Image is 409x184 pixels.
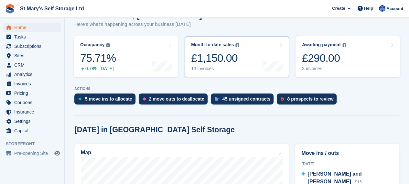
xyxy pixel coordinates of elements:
[14,98,53,107] span: Coupons
[3,79,61,88] a: menu
[80,42,104,48] div: Occupancy
[191,51,239,65] div: £1,150.00
[277,93,340,108] a: 8 prospects to review
[191,66,239,71] div: 13 invoices
[3,89,61,98] a: menu
[3,98,61,107] a: menu
[14,23,53,32] span: Home
[106,43,110,47] img: icon-info-grey-7440780725fd019a000dd9b08b2336e03edf1995a4989e88bcd33f0948082b44.svg
[281,97,284,101] img: prospect-51fa495bee0391a8d652442698ab0144808aea92771e9ea1ae160a38d050c398.svg
[17,3,87,14] a: St Mary's Self Storage Ltd
[379,5,385,12] img: Matthew Keenan
[81,150,91,156] h2: Map
[301,161,393,167] div: [DATE]
[74,36,178,77] a: Occupancy 75.71% 0.78% [DATE]
[302,42,341,48] div: Awaiting payment
[14,79,53,88] span: Invoices
[3,60,61,70] a: menu
[296,36,400,77] a: Awaiting payment £290.00 3 invoices
[364,5,373,12] span: Help
[3,149,61,158] a: menu
[14,126,53,135] span: Capital
[139,93,211,108] a: 2 move outs to deallocate
[386,5,403,12] span: Account
[74,21,202,28] p: Here's what's happening across your business [DATE]
[6,141,64,147] span: Storefront
[215,97,219,101] img: contract_signature_icon-13c848040528278c33f63329250d36e43548de30e8caae1d1a13099fd9432cc5.svg
[78,97,82,101] img: move_ins_to_allocate_icon-fdf77a2bb77ea45bf5b3d319d69a93e2d87916cf1d5bf7949dd705db3b84f3ca.svg
[80,66,116,71] div: 0.78% [DATE]
[14,51,53,60] span: Sites
[14,117,53,126] span: Settings
[14,32,53,41] span: Tasks
[74,87,399,91] p: ACTIONS
[302,66,346,71] div: 3 invoices
[3,107,61,116] a: menu
[14,149,53,158] span: Pre-opening Site
[3,70,61,79] a: menu
[222,96,271,102] div: 45 unsigned contracts
[287,96,333,102] div: 8 prospects to review
[302,51,346,65] div: £290.00
[53,149,61,157] a: Preview store
[332,5,345,12] span: Create
[3,51,61,60] a: menu
[3,117,61,126] a: menu
[235,43,239,47] img: icon-info-grey-7440780725fd019a000dd9b08b2336e03edf1995a4989e88bcd33f0948082b44.svg
[301,149,393,157] h2: Move ins / outs
[3,42,61,51] a: menu
[3,126,61,135] a: menu
[14,107,53,116] span: Insurance
[74,93,139,108] a: 5 move ins to allocate
[14,42,53,51] span: Subscriptions
[5,4,15,14] img: stora-icon-8386f47178a22dfd0bd8f6a31ec36ba5ce8667c1dd55bd0f319d3a0aa187defe.svg
[149,96,204,102] div: 2 move outs to deallocate
[342,43,346,47] img: icon-info-grey-7440780725fd019a000dd9b08b2336e03edf1995a4989e88bcd33f0948082b44.svg
[80,51,116,65] div: 75.71%
[85,96,132,102] div: 5 move ins to allocate
[74,125,235,134] h2: [DATE] in [GEOGRAPHIC_DATA] Self Storage
[211,93,277,108] a: 45 unsigned contracts
[3,23,61,32] a: menu
[3,32,61,41] a: menu
[185,36,289,77] a: Month-to-date sales £1,150.00 13 invoices
[14,60,53,70] span: CRM
[191,42,234,48] div: Month-to-date sales
[14,89,53,98] span: Pricing
[14,70,53,79] span: Analytics
[143,97,146,101] img: move_outs_to_deallocate_icon-f764333ba52eb49d3ac5e1228854f67142a1ed5810a6f6cc68b1a99e826820c5.svg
